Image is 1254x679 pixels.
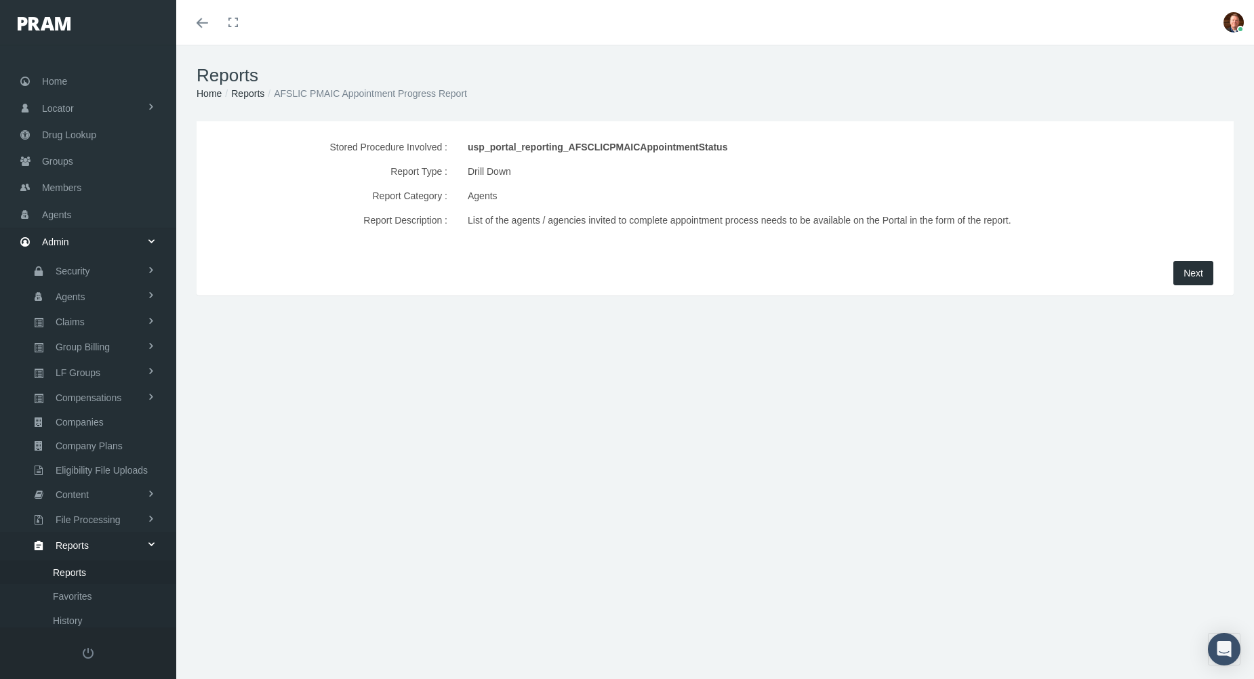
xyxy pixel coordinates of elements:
[56,335,110,358] span: Group Billing
[53,585,92,608] span: Favorites
[56,508,121,531] span: File Processing
[56,483,89,506] span: Content
[42,202,72,228] span: Agents
[1208,633,1240,665] div: Open Intercom Messenger
[468,184,1049,208] div: Agents
[56,386,121,409] span: Compensations
[468,135,1049,159] div: usp_portal_reporting_AFSCLICPMAICAppointmentStatus
[42,148,73,174] span: Groups
[42,175,81,201] span: Members
[56,285,85,308] span: Agents
[42,96,74,121] span: Locator
[56,534,89,557] span: Reports
[56,310,85,333] span: Claims
[42,68,67,94] span: Home
[1184,268,1203,279] span: Next
[56,260,90,283] span: Security
[197,88,222,99] a: Home
[197,65,1234,86] h1: Reports
[1173,261,1213,285] button: Next
[468,159,1049,184] div: Drill Down
[42,229,69,255] span: Admin
[231,88,264,99] a: Reports
[200,184,458,208] label: Report Category :
[200,135,458,159] label: Stored Procedure Involved :
[200,208,458,232] label: Report Description :
[18,17,70,30] img: PRAM_20_x_78.png
[1223,12,1244,33] img: S_Profile_Picture_684.jpg
[200,159,458,184] label: Report Type :
[56,459,148,482] span: Eligibility File Uploads
[53,609,83,632] span: History
[53,561,86,584] span: Reports
[56,434,123,457] span: Company Plans
[56,361,100,384] span: LF Groups
[56,411,104,434] span: Companies
[468,208,1049,232] div: List of the agents / agencies invited to complete appointment process needs to be available on th...
[42,122,96,148] span: Drug Lookup
[264,86,467,101] li: AFSLIC PMAIC Appointment Progress Report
